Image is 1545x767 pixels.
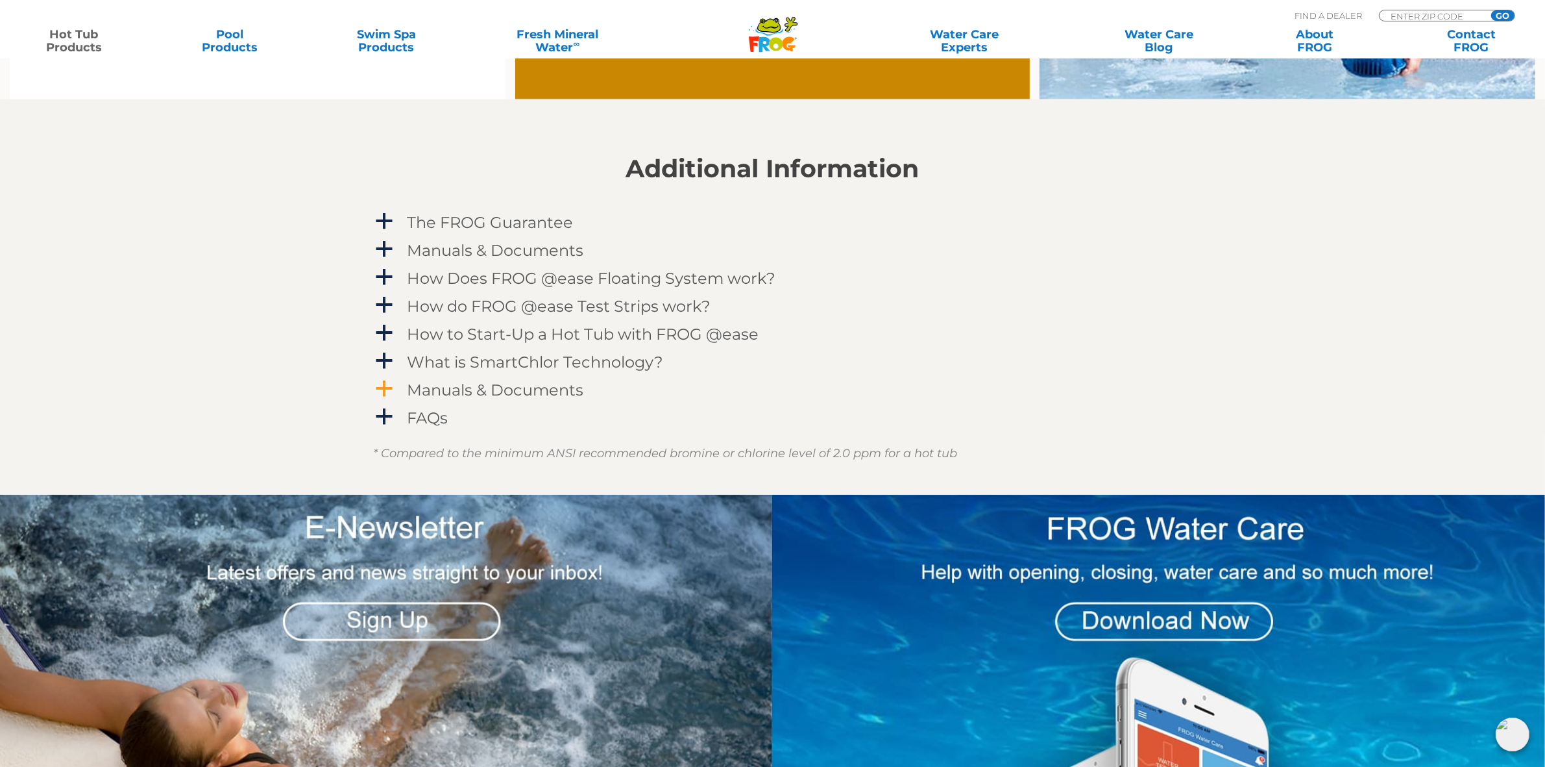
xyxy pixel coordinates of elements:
[1098,28,1219,54] a: Water CareBlog
[374,350,1172,374] a: a What is SmartChlor Technology?
[374,378,1172,402] a: a Manuals & Documents
[408,353,664,371] h4: What is SmartChlor Technology?
[1295,10,1362,21] p: Find A Dealer
[408,270,776,287] h4: How Does FROG @ease Floating System work?
[13,28,134,54] a: Hot TubProducts
[408,297,711,315] h4: How do FROG @ease Test Strips work?
[374,446,958,460] em: * Compared to the minimum ANSI recommended bromine or chlorine level of 2.0 ppm for a hot tub
[374,294,1172,318] a: a How do FROG @ease Test Strips work?
[169,28,291,54] a: PoolProducts
[408,214,574,231] h4: The FROG Guarantee
[1254,28,1376,54] a: AboutFROG
[374,238,1172,262] a: a Manuals & Documents
[408,409,448,427] h4: FAQs
[408,325,759,343] h4: How to Start-Up a Hot Tub with FROG @ease
[374,406,1172,430] a: a FAQs
[481,28,633,54] a: Fresh MineralWater∞
[375,379,395,399] span: a
[375,295,395,315] span: a
[375,268,395,287] span: a
[374,155,1172,183] h2: Additional Information
[374,266,1172,290] a: a How Does FROG @ease Floating System work?
[326,28,447,54] a: Swim SpaProducts
[1496,718,1529,751] img: openIcon
[1389,10,1477,21] input: Zip Code Form
[375,351,395,371] span: a
[374,210,1172,234] a: a The FROG Guarantee
[574,38,580,49] sup: ∞
[375,212,395,231] span: a
[866,28,1063,54] a: Water CareExperts
[375,240,395,259] span: a
[1411,28,1532,54] a: ContactFROG
[1491,10,1515,21] input: GO
[374,322,1172,346] a: a How to Start-Up a Hot Tub with FROG @ease
[375,407,395,427] span: a
[408,242,584,259] h4: Manuals & Documents
[375,323,395,343] span: a
[408,381,584,399] h4: Manuals & Documents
